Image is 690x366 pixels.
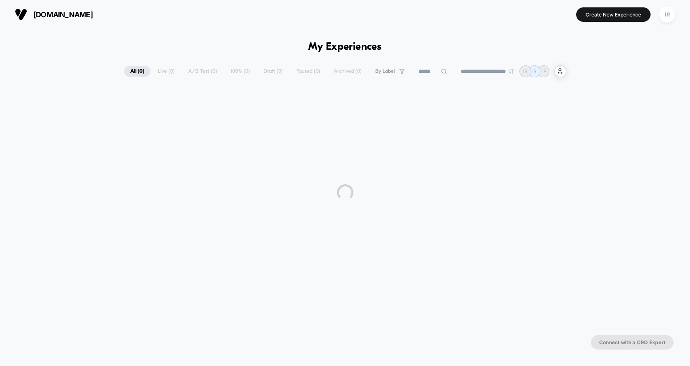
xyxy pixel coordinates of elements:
[12,8,95,21] button: [DOMAIN_NAME]
[375,68,395,74] span: By Label
[576,7,651,22] button: Create New Experience
[657,6,678,23] button: IR
[659,7,675,23] div: IR
[15,8,27,21] img: Visually logo
[532,68,537,74] p: IR
[124,66,150,77] span: All ( 0 )
[591,335,674,350] button: Connect with a CRO Expert
[540,68,547,74] p: LP
[509,69,514,74] img: end
[308,41,382,53] h1: My Experiences
[523,68,528,74] p: IR
[33,10,93,19] span: [DOMAIN_NAME]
